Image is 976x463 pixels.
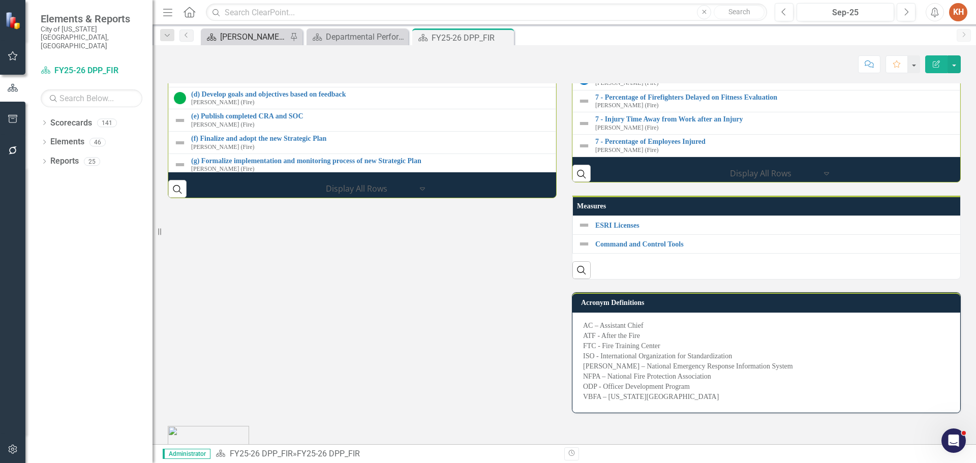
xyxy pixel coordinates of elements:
[581,299,955,306] h3: Acronym Definitions
[89,138,106,146] div: 46
[41,65,142,77] a: FY25-26 DPP_FIR
[595,125,659,131] small: [PERSON_NAME] (Fire)
[5,12,23,29] img: ClearPoint Strategy
[595,147,659,153] small: [PERSON_NAME] (Fire)
[326,30,406,43] div: Departmental Performance Plans - 3 Columns
[191,112,551,120] a: (e) Publish completed CRA and SOC
[191,166,255,172] small: [PERSON_NAME] (Fire)
[84,157,100,166] div: 25
[216,448,557,460] div: »
[191,144,255,150] small: [PERSON_NAME] (Fire)
[174,92,186,104] img: On Target
[573,112,960,135] td: Double-Click to Edit Right Click for Context Menu
[297,449,360,458] div: FY25-26 DPP_FIR
[714,5,765,19] button: Search
[41,25,142,50] small: City of [US_STATE][GEOGRAPHIC_DATA], [GEOGRAPHIC_DATA]
[573,216,965,235] td: Double-Click to Edit Right Click for Context Menu
[595,80,659,86] small: [PERSON_NAME] (Fire)
[50,156,79,167] a: Reports
[169,132,556,154] td: Double-Click to Edit Right Click for Context Menu
[174,137,186,149] img: Not Defined
[432,32,511,44] div: FY25-26 DPP_FIR
[949,3,967,21] button: KH
[169,154,556,176] td: Double-Click to Edit Right Click for Context Menu
[595,102,659,109] small: [PERSON_NAME] (Fire)
[573,235,965,254] td: Double-Click to Edit Right Click for Context Menu
[578,140,590,152] img: Not Defined
[203,30,287,43] a: [PERSON_NAME]'s Home
[174,114,186,127] img: Not Defined
[191,135,551,142] a: (f) Finalize and adopt the new Strategic Plan
[50,117,92,129] a: Scorecards
[230,449,293,458] a: FY25-26 DPP_FIR
[595,240,960,248] a: Command and Control Tools
[578,219,590,231] img: Not Defined
[220,30,287,43] div: [PERSON_NAME]'s Home
[41,13,142,25] span: Elements & Reports
[595,222,960,229] a: ESRI Licenses
[169,109,556,132] td: Double-Click to Edit Right Click for Context Menu
[578,117,590,130] img: Not Defined
[41,89,142,107] input: Search Below...
[595,138,955,145] a: 7 - Percentage of Employees Injured
[191,90,551,98] a: (d) Develop goals and objectives based on feedback
[573,135,960,157] td: Double-Click to Edit Right Click for Context Menu
[191,121,255,128] small: [PERSON_NAME] (Fire)
[191,157,551,165] a: (g) Formalize implementation and monitoring process of new Strategic Plan
[163,449,210,459] span: Administrator
[583,321,950,402] p: AC – Assistant Chief ATF - After the Fire FTC - Fire Training Center ISO - International Organiza...
[797,3,894,21] button: Sep-25
[595,94,955,101] a: 7 - Percentage of Firefighters Delayed on Fitness Evaluation
[595,115,955,123] a: 7 - Injury Time Away from Work after an Injury
[97,118,117,127] div: 141
[800,7,891,19] div: Sep-25
[578,95,590,107] img: Not Defined
[573,90,960,112] td: Double-Click to Edit Right Click for Context Menu
[206,4,767,21] input: Search ClearPoint...
[169,87,556,109] td: Double-Click to Edit Right Click for Context Menu
[941,428,966,453] iframe: Intercom live chat
[174,159,186,171] img: Not Defined
[50,136,84,148] a: Elements
[191,99,255,106] small: [PERSON_NAME] (Fire)
[728,8,750,16] span: Search
[578,238,590,250] img: Not Defined
[309,30,406,43] a: Departmental Performance Plans - 3 Columns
